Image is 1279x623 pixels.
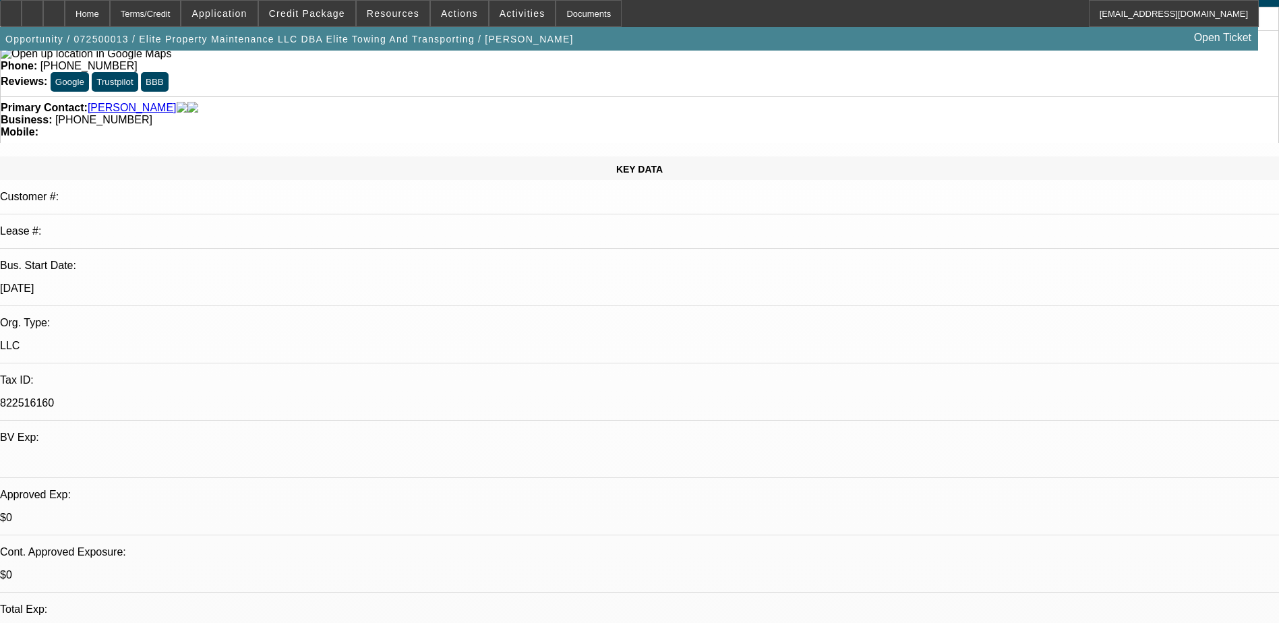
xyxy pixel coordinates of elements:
[51,72,89,92] button: Google
[357,1,429,26] button: Resources
[1,102,88,114] strong: Primary Contact:
[269,8,345,19] span: Credit Package
[191,8,247,19] span: Application
[181,1,257,26] button: Application
[187,102,198,114] img: linkedin-icon.png
[40,60,138,71] span: [PHONE_NUMBER]
[1,76,47,87] strong: Reviews:
[259,1,355,26] button: Credit Package
[1,48,171,59] a: View Google Maps
[1,60,37,71] strong: Phone:
[367,8,419,19] span: Resources
[92,72,138,92] button: Trustpilot
[5,34,574,44] span: Opportunity / 072500013 / Elite Property Maintenance LLC DBA Elite Towing And Transporting / [PER...
[489,1,556,26] button: Activities
[1,126,38,138] strong: Mobile:
[1189,26,1257,49] a: Open Ticket
[431,1,488,26] button: Actions
[500,8,545,19] span: Activities
[616,164,663,175] span: KEY DATA
[141,72,169,92] button: BBB
[55,114,152,125] span: [PHONE_NUMBER]
[88,102,177,114] a: [PERSON_NAME]
[1,114,52,125] strong: Business:
[177,102,187,114] img: facebook-icon.png
[441,8,478,19] span: Actions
